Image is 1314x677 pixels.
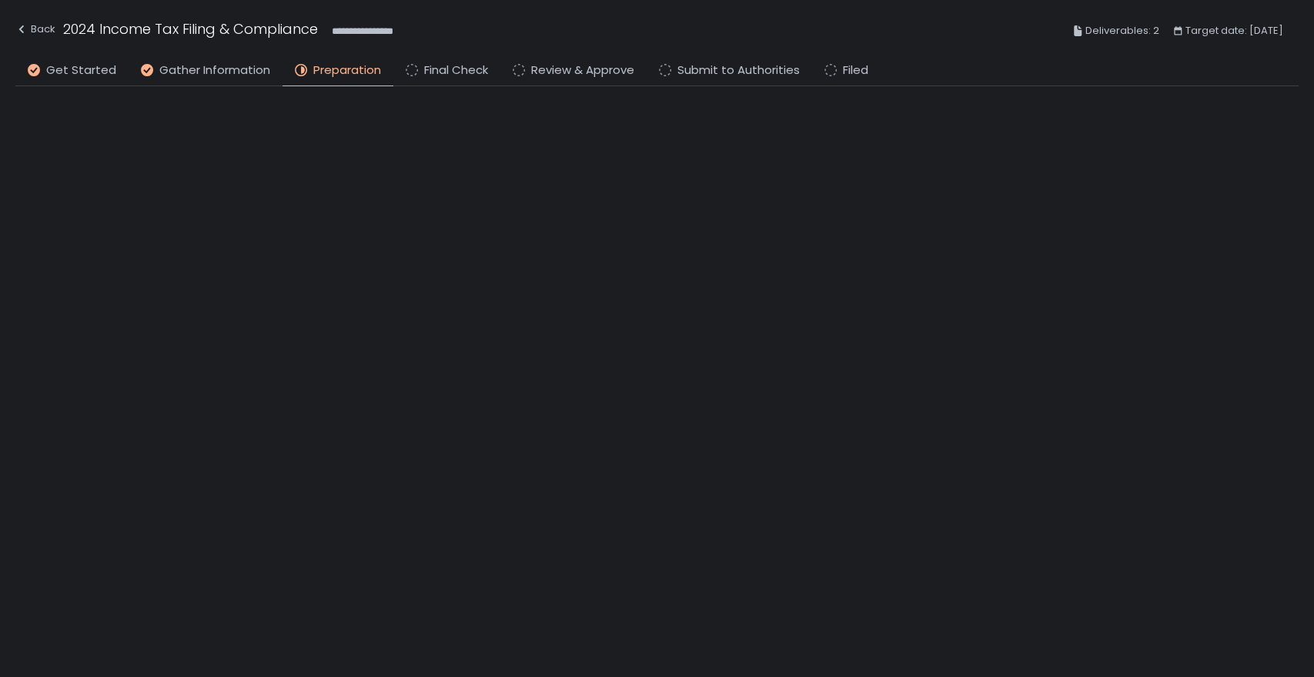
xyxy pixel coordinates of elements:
[1185,22,1283,40] span: Target date: [DATE]
[1085,22,1159,40] span: Deliverables: 2
[843,62,868,79] span: Filed
[424,62,488,79] span: Final Check
[15,18,55,44] button: Back
[63,18,318,39] h1: 2024 Income Tax Filing & Compliance
[313,62,381,79] span: Preparation
[46,62,116,79] span: Get Started
[159,62,270,79] span: Gather Information
[677,62,800,79] span: Submit to Authorities
[15,20,55,39] div: Back
[531,62,634,79] span: Review & Approve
